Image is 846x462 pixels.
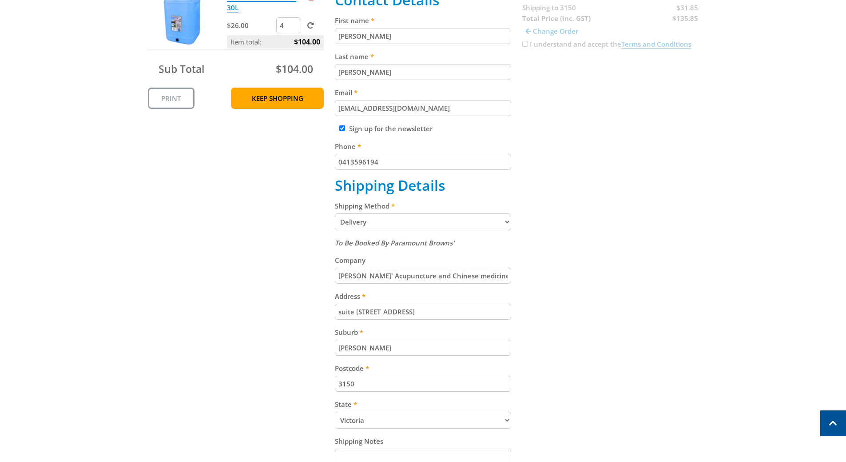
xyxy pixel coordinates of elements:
[335,340,511,356] input: Please enter your suburb.
[335,363,511,374] label: Postcode
[335,100,511,116] input: Please enter your email address.
[335,154,511,170] input: Please enter your telephone number.
[335,64,511,80] input: Please enter your last name.
[335,28,511,44] input: Please enter your first name.
[227,35,324,48] p: Item total:
[231,88,324,109] a: Keep Shopping
[335,436,511,446] label: Shipping Notes
[335,213,511,230] select: Please select a shipping method.
[335,399,511,410] label: State
[335,15,511,26] label: First name
[276,62,313,76] span: $104.00
[335,51,511,62] label: Last name
[349,124,433,133] label: Sign up for the newsletter
[335,255,511,265] label: Company
[335,177,511,194] h2: Shipping Details
[335,304,511,320] input: Please enter your address.
[159,62,204,76] span: Sub Total
[294,35,320,48] span: $104.00
[335,87,511,98] label: Email
[335,376,511,392] input: Please enter your postcode.
[335,141,511,152] label: Phone
[227,20,274,31] p: $26.00
[335,412,511,429] select: Please select your state.
[148,88,195,109] a: Print
[335,327,511,337] label: Suburb
[335,291,511,301] label: Address
[335,201,511,211] label: Shipping Method
[335,238,454,247] em: To Be Booked By Paramount Browns'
